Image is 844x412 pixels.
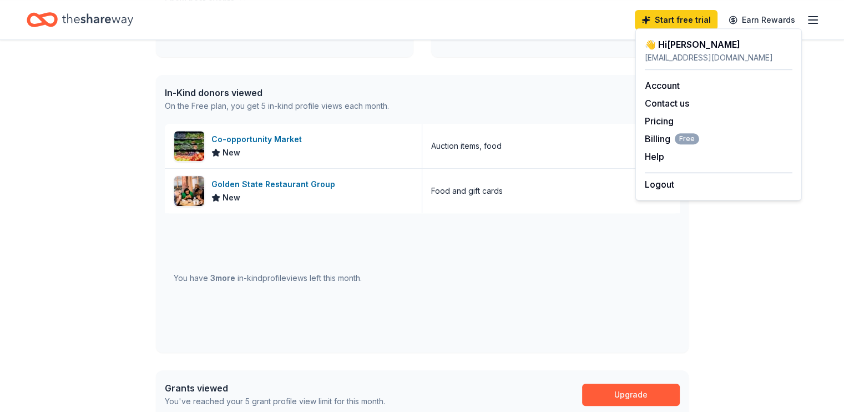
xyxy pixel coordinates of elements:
[645,178,674,191] button: Logout
[210,273,235,283] span: 3 more
[165,395,385,408] div: You've reached your 5 grant profile view limit for this month.
[174,131,204,161] img: Image for Co-opportunity Market
[431,184,503,198] div: Food and gift cards
[645,132,699,145] span: Billing
[582,384,680,406] a: Upgrade
[223,146,240,159] span: New
[645,38,792,51] div: 👋 Hi [PERSON_NAME]
[165,86,389,99] div: In-Kind donors viewed
[635,10,717,30] a: Start free trial
[645,115,674,127] a: Pricing
[645,132,699,145] button: BillingFree
[211,178,340,191] div: Golden State Restaurant Group
[211,133,306,146] div: Co-opportunity Market
[675,133,699,144] span: Free
[722,10,802,30] a: Earn Rewards
[645,97,689,110] button: Contact us
[645,150,664,163] button: Help
[174,272,362,285] div: You have in-kind profile views left this month.
[165,99,389,113] div: On the Free plan, you get 5 in-kind profile views each month.
[223,191,240,204] span: New
[174,176,204,206] img: Image for Golden State Restaurant Group
[645,51,792,64] div: [EMAIL_ADDRESS][DOMAIN_NAME]
[165,381,385,395] div: Grants viewed
[431,139,502,153] div: Auction items, food
[645,80,680,91] a: Account
[27,7,133,33] a: Home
